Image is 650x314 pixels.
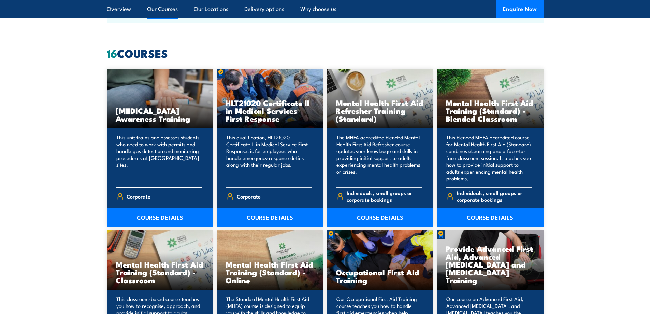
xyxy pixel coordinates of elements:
[347,190,422,203] span: Individuals, small groups or corporate bookings
[217,208,323,227] a: COURSE DETAILS
[437,208,544,227] a: COURSE DETAILS
[226,99,315,122] h3: HLT21020 Certificate II in Medical Services First Response
[336,268,425,284] h3: Occupational First Aid Training
[457,190,532,203] span: Individuals, small groups or corporate bookings
[127,191,150,202] span: Corporate
[336,99,425,122] h3: Mental Health First Aid Refresher Training (Standard)
[116,134,202,182] p: This unit trains and assesses students who need to work with permits and handle gas detection and...
[226,134,312,182] p: This qualification, HLT21020 Certificate II in Medical Service First Response, is for employees w...
[336,134,422,182] p: The MHFA accredited blended Mental Health First Aid Refresher course updates your knowledge and s...
[226,260,315,284] h3: Mental Health First Aid Training (Standard) - Online
[116,107,205,122] h3: [MEDICAL_DATA] Awareness Training
[116,260,205,284] h3: Mental Health First Aid Training (Standard) - Classroom
[107,208,214,227] a: COURSE DETAILS
[446,134,532,182] p: This blended MHFA accredited course for Mental Health First Aid (Standard) combines eLearning and...
[327,208,434,227] a: COURSE DETAILS
[446,99,535,122] h3: Mental Health First Aid Training (Standard) - Blended Classroom
[107,48,544,58] h2: COURSES
[237,191,261,202] span: Corporate
[446,245,535,284] h3: Provide Advanced First Aid, Advanced [MEDICAL_DATA] and [MEDICAL_DATA] Training
[107,44,117,62] strong: 16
